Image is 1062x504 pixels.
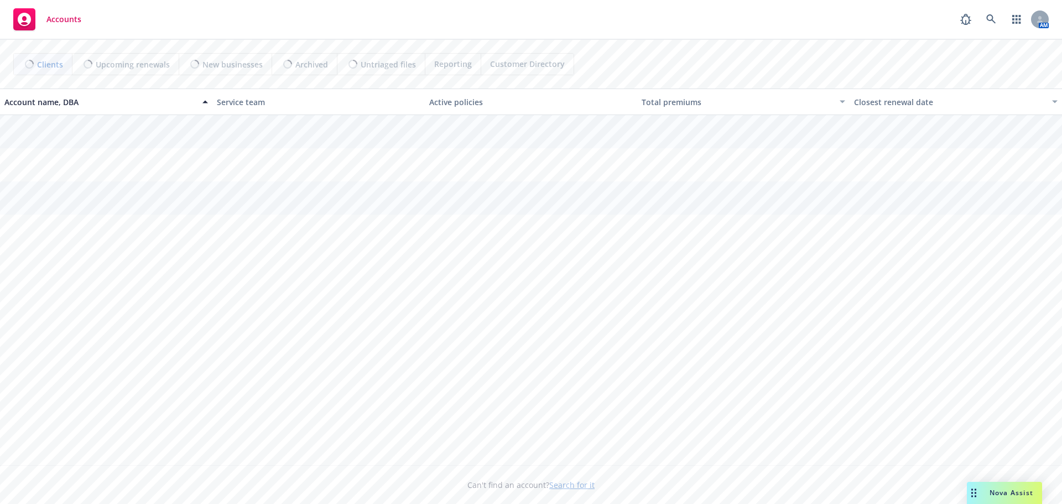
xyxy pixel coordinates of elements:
[295,59,328,70] span: Archived
[9,4,86,35] a: Accounts
[1006,8,1028,30] a: Switch app
[967,482,1042,504] button: Nova Assist
[490,58,565,70] span: Customer Directory
[217,96,420,108] div: Service team
[637,89,850,115] button: Total premiums
[46,15,81,24] span: Accounts
[854,96,1045,108] div: Closest renewal date
[429,96,633,108] div: Active policies
[434,58,472,70] span: Reporting
[642,96,833,108] div: Total premiums
[37,59,63,70] span: Clients
[96,59,170,70] span: Upcoming renewals
[212,89,425,115] button: Service team
[4,96,196,108] div: Account name, DBA
[202,59,263,70] span: New businesses
[549,480,595,490] a: Search for it
[361,59,416,70] span: Untriaged files
[967,482,981,504] div: Drag to move
[980,8,1002,30] a: Search
[955,8,977,30] a: Report a Bug
[467,479,595,491] span: Can't find an account?
[425,89,637,115] button: Active policies
[990,488,1033,497] span: Nova Assist
[850,89,1062,115] button: Closest renewal date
